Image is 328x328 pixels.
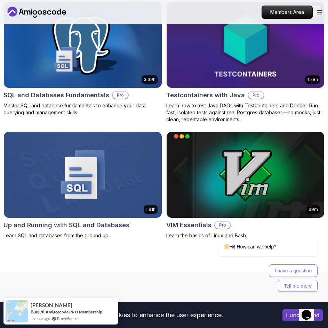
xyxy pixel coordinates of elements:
[248,92,264,99] p: Pro
[3,220,129,230] h2: Up and Running with SQL and Databases
[46,309,102,314] a: Amigoscode PRO Membership
[146,207,155,212] p: 1.91h
[113,92,128,99] p: Pro
[31,309,45,314] span: Bought
[5,307,272,323] div: This website uses cookies to enhance the user experience.
[4,132,162,218] img: Up and Running with SQL and Databases card
[3,90,109,100] h2: SQL and Databases Fundamentals
[282,309,323,321] button: Accept cookies
[3,1,162,116] a: SQL and Databases Fundamentals card3.39hSQL and Databases FundamentalsProMaster SQL and database ...
[262,6,313,19] a: Members Area
[31,315,50,321] span: an hour ago
[262,6,312,18] p: Members Area
[317,10,322,15] button: Open Menu
[3,102,162,116] p: Master SQL and database fundamentals to enhance your data querying and management skills.
[299,300,321,321] iframe: chat widget
[166,1,325,123] a: Testcontainers with Java card1.28hNEWTestcontainers with JavaProLearn how to test Java DAOs with ...
[31,302,72,308] span: [PERSON_NAME]
[3,232,162,239] p: Learn SQL and databases from the ground up.
[166,220,211,230] h2: VIM Essentials
[167,2,325,88] img: Testcontainers with Java card
[166,131,325,239] a: VIM Essentials card39mVIM EssentialsProLearn the basics of Linux and Bash.
[166,90,245,100] h2: Testcontainers with Java
[196,174,321,297] iframe: chat widget
[6,300,28,322] img: provesource social proof notification image
[166,232,325,239] p: Learn the basics of Linux and Bash.
[144,77,155,82] p: 3.39h
[307,77,318,82] p: 1.28h
[57,315,79,321] a: ProveSource
[166,102,325,123] p: Learn how to test Java DAOs with Testcontainers and Docker. Run fast, isolated tests against real...
[167,132,325,218] img: VIM Essentials card
[3,131,162,239] a: Up and Running with SQL and Databases card1.91hUp and Running with SQL and DatabasesLearn SQL and...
